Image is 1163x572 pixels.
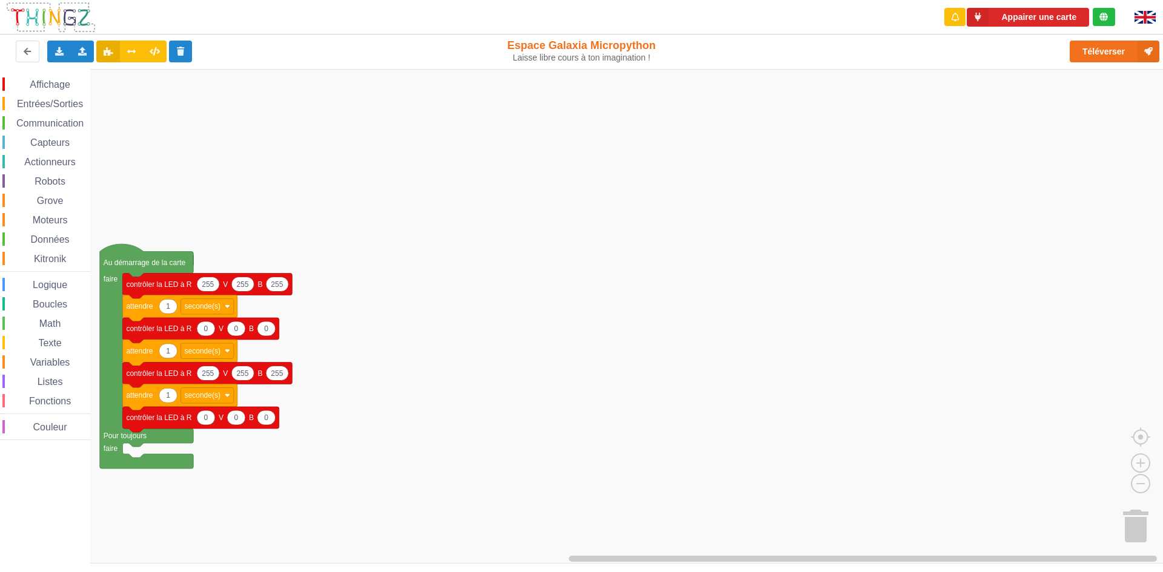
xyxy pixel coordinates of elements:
span: Texte [36,338,63,348]
text: 255 [202,369,214,377]
button: Appairer une carte [967,8,1089,27]
text: contrôler la LED à R [126,280,191,288]
text: 255 [236,280,248,288]
div: Espace Galaxia Micropython [480,39,683,63]
text: V [219,324,224,333]
text: B [249,413,254,422]
span: Logique [31,280,69,290]
span: Kitronik [32,254,68,264]
text: B [249,324,254,333]
span: Listes [36,376,65,387]
text: 0 [234,324,239,333]
img: thingz_logo.png [5,1,96,33]
img: gb.png [1135,11,1156,24]
text: 1 [166,347,170,355]
text: attendre [126,391,153,399]
div: Laisse libre cours à ton imagination ! [480,53,683,63]
text: faire [104,444,118,453]
text: 1 [166,302,170,311]
span: Données [29,234,71,245]
text: attendre [126,302,153,311]
text: V [219,413,224,422]
span: Moteurs [31,215,70,225]
text: 0 [234,413,239,422]
text: 255 [271,369,283,377]
span: Affichage [28,79,71,90]
text: 0 [264,324,268,333]
div: Tu es connecté au serveur de création de Thingz [1093,8,1115,26]
span: Fonctions [27,396,73,406]
span: Capteurs [28,137,71,148]
text: seconde(s) [185,391,220,399]
text: B [257,369,262,377]
span: Entrées/Sorties [15,99,85,109]
span: Couleur [31,422,69,432]
text: seconde(s) [185,347,220,355]
text: faire [104,274,118,283]
text: 0 [204,413,208,422]
text: 255 [236,369,248,377]
text: contrôler la LED à R [126,369,191,377]
text: 0 [264,413,268,422]
span: Boucles [31,299,69,309]
text: Au démarrage de la carte [104,258,186,266]
text: 0 [204,324,208,333]
span: Communication [15,118,85,128]
span: Variables [28,357,72,367]
text: 255 [202,280,214,288]
text: B [257,280,262,288]
span: Math [38,318,63,329]
text: attendre [126,347,153,355]
span: Robots [33,176,67,186]
button: Téléverser [1070,41,1159,62]
text: seconde(s) [185,302,220,311]
text: 255 [271,280,283,288]
text: V [223,280,228,288]
span: Actionneurs [22,157,78,167]
span: Grove [35,196,65,206]
text: contrôler la LED à R [126,413,191,422]
text: V [223,369,228,377]
text: Pour toujours [104,432,147,440]
text: contrôler la LED à R [126,324,191,333]
text: 1 [166,391,170,399]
